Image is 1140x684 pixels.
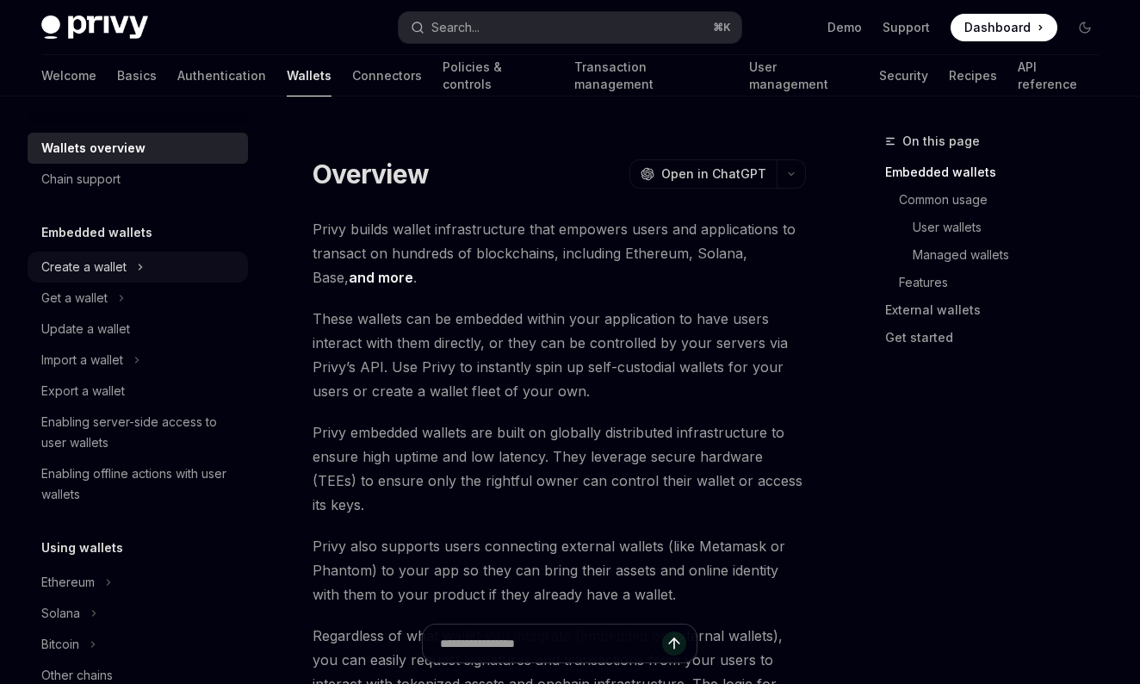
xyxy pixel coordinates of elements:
span: These wallets can be embedded within your application to have users interact with them directly, ... [313,307,806,403]
a: Wallets [287,55,331,96]
button: Open in ChatGPT [629,159,777,189]
a: Policies & controls [443,55,554,96]
a: Recipes [949,55,997,96]
a: Chain support [28,164,248,195]
div: Wallets overview [41,138,146,159]
a: Wallets overview [28,133,248,164]
div: Solana [41,603,80,624]
a: Managed wallets [913,241,1112,269]
button: Toggle dark mode [1071,14,1099,41]
span: Privy builds wallet infrastructure that empowers users and applications to transact on hundreds o... [313,217,806,289]
a: User management [749,55,858,96]
div: Get a wallet [41,288,108,308]
span: Open in ChatGPT [661,165,766,183]
a: Authentication [177,55,266,96]
a: Get started [885,324,1112,351]
div: Chain support [41,169,121,190]
button: Search...⌘K [399,12,742,43]
a: Connectors [352,55,422,96]
h1: Overview [313,159,429,190]
div: Import a wallet [41,350,123,370]
a: Common usage [899,186,1112,214]
a: Transaction management [574,55,728,96]
a: Support [883,19,930,36]
a: and more [349,269,413,287]
div: Create a wallet [41,257,127,277]
h5: Using wallets [41,538,123,558]
a: Embedded wallets [885,159,1112,186]
a: Demo [827,19,862,36]
div: Ethereum [41,572,95,593]
div: Update a wallet [41,319,130,339]
a: User wallets [913,214,1112,241]
a: Dashboard [951,14,1057,41]
a: Export a wallet [28,376,248,407]
a: Features [899,269,1112,296]
span: Privy also supports users connecting external wallets (like Metamask or Phantom) to your app so t... [313,534,806,606]
div: Enabling server-side access to user wallets [41,412,238,453]
a: Security [879,55,928,96]
a: Basics [117,55,157,96]
span: ⌘ K [713,21,731,34]
div: Export a wallet [41,381,125,401]
span: Privy embedded wallets are built on globally distributed infrastructure to ensure high uptime and... [313,420,806,517]
a: External wallets [885,296,1112,324]
div: Enabling offline actions with user wallets [41,463,238,505]
span: Dashboard [964,19,1031,36]
div: Bitcoin [41,634,79,655]
div: Search... [431,17,480,38]
a: Enabling server-side access to user wallets [28,407,248,458]
a: Update a wallet [28,314,248,345]
a: Enabling offline actions with user wallets [28,458,248,510]
span: On this page [902,131,980,152]
a: Welcome [41,55,96,96]
h5: Embedded wallets [41,222,152,243]
a: API reference [1018,55,1099,96]
button: Send message [662,631,686,656]
img: dark logo [41,16,148,40]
